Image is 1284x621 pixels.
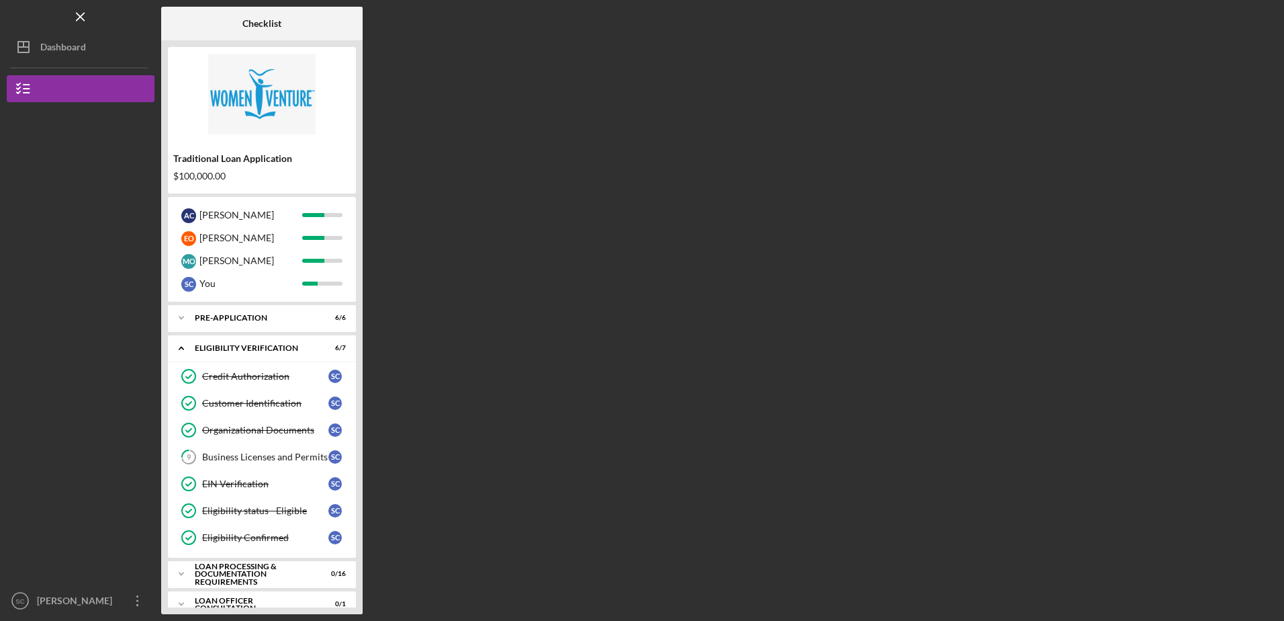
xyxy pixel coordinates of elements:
text: SC [15,597,24,605]
b: Checklist [242,18,281,29]
div: Eligibility status - Eligible [202,505,328,516]
div: E O [181,231,196,246]
div: S C [328,423,342,437]
div: 6 / 7 [322,344,346,352]
div: Customer Identification [202,398,328,409]
a: Eligibility ConfirmedSC [175,524,349,551]
div: Organizational Documents [202,425,328,436]
button: Dashboard [7,34,154,60]
div: A C [181,208,196,223]
div: S C [328,450,342,464]
div: Credit Authorization [202,371,328,382]
button: SC[PERSON_NAME] [7,587,154,614]
a: Credit AuthorizationSC [175,363,349,390]
a: 9Business Licenses and PermitsSC [175,444,349,470]
div: Dashboard [40,34,86,64]
tspan: 9 [187,453,191,462]
div: M O [181,254,196,269]
a: Customer IdentificationSC [175,390,349,417]
div: $100,000.00 [173,171,351,181]
a: Organizational DocumentsSC [175,417,349,444]
div: Eligibility Verification [195,344,312,352]
div: S C [328,477,342,491]
div: Business Licenses and Permits [202,452,328,462]
div: [PERSON_NAME] [34,587,121,618]
div: Loan Officer Consultation [195,597,312,612]
div: 6 / 6 [322,314,346,322]
div: You [199,272,302,295]
div: [PERSON_NAME] [199,204,302,226]
div: [PERSON_NAME] [199,249,302,272]
img: Product logo [168,54,356,134]
div: Loan Processing & Documentation Requirements [195,563,312,586]
div: EIN Verification [202,479,328,489]
div: S C [328,531,342,544]
a: EIN VerificationSC [175,470,349,497]
div: S C [328,504,342,517]
div: Traditional Loan Application [173,153,351,164]
div: S C [328,370,342,383]
div: [PERSON_NAME] [199,226,302,249]
a: Eligibility status - EligibleSC [175,497,349,524]
div: S C [181,277,196,292]
div: Eligibility Confirmed [202,532,328,543]
div: Pre-Application [195,314,312,322]
div: 0 / 1 [322,600,346,608]
div: 0 / 16 [322,570,346,578]
div: S C [328,397,342,410]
